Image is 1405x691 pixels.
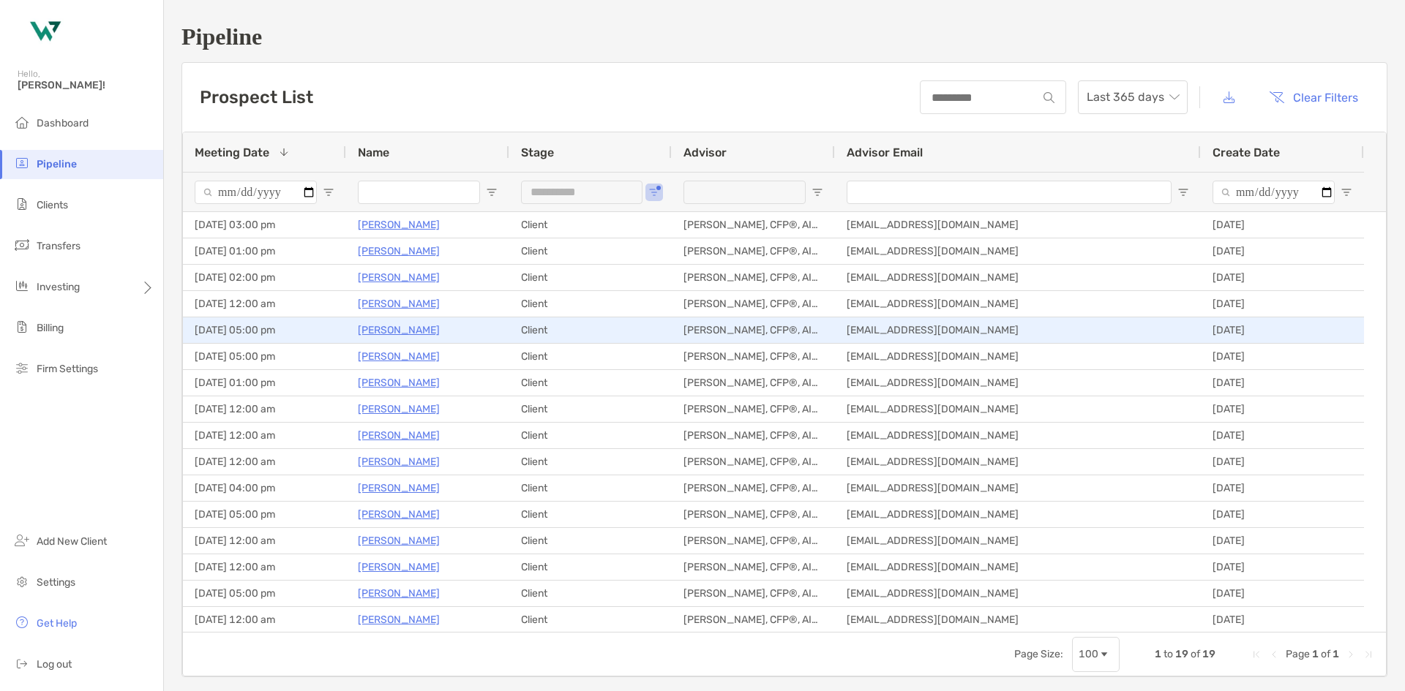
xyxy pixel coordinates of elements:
div: First Page [1251,649,1262,660]
a: [PERSON_NAME] [358,268,440,287]
span: Create Date [1213,146,1280,159]
div: [PERSON_NAME], CFP®, AIF®, CRPC [672,212,835,238]
h3: Prospect List [200,87,313,107]
div: [DATE] 04:00 pm [183,475,346,501]
input: Advisor Email Filter Input [847,181,1172,204]
button: Open Filter Menu [1341,186,1352,198]
img: logout icon [13,654,31,672]
div: Client [509,607,672,633]
span: 19 [1202,648,1215,660]
div: 100 [1079,648,1098,660]
span: to [1164,648,1173,660]
div: Client [509,396,672,422]
div: [PERSON_NAME], CFP®, AIF®, CRPC [672,265,835,290]
div: [DATE] [1201,370,1364,396]
a: [PERSON_NAME] [358,532,440,550]
div: [DATE] 05:00 pm [183,502,346,527]
div: [EMAIL_ADDRESS][DOMAIN_NAME] [835,475,1201,501]
div: [DATE] 12:00 am [183,423,346,448]
span: Get Help [37,617,77,630]
img: get-help icon [13,613,31,631]
div: [DATE] [1201,238,1364,264]
img: investing icon [13,277,31,295]
div: [DATE] 03:00 pm [183,212,346,238]
div: [DATE] 01:00 pm [183,238,346,264]
div: [PERSON_NAME], CFP®, AIF®, CPFA [672,344,835,369]
div: Page Size: [1014,648,1063,660]
div: [PERSON_NAME], CFP®, AIF®, CRPC [672,423,835,448]
div: Last Page [1363,649,1374,660]
button: Open Filter Menu [1177,186,1189,198]
div: [EMAIL_ADDRESS][DOMAIN_NAME] [835,607,1201,633]
span: 1 [1333,648,1339,660]
div: Client [509,581,672,606]
h1: Pipeline [181,23,1387,50]
p: [PERSON_NAME] [358,558,440,576]
span: Last 365 days [1087,81,1179,113]
div: [EMAIL_ADDRESS][DOMAIN_NAME] [835,449,1201,475]
span: Meeting Date [195,146,269,159]
button: Clear Filters [1258,81,1369,113]
p: [PERSON_NAME] [358,611,440,629]
span: of [1191,648,1200,660]
a: [PERSON_NAME] [358,400,440,418]
div: [DATE] [1201,423,1364,448]
p: [PERSON_NAME] [358,479,440,497]
img: input icon [1044,92,1054,103]
div: [PERSON_NAME], CFP®, AIF®, CPFA [672,370,835,396]
span: Settings [37,576,75,589]
div: Client [509,449,672,475]
button: Open Filter Menu [323,186,334,198]
div: Client [509,423,672,448]
a: [PERSON_NAME] [358,426,440,445]
div: [EMAIL_ADDRESS][DOMAIN_NAME] [835,317,1201,343]
div: [EMAIL_ADDRESS][DOMAIN_NAME] [835,396,1201,422]
span: Name [358,146,389,159]
span: Firm Settings [37,363,98,375]
span: Advisor [683,146,727,159]
span: Investing [37,281,80,293]
span: 1 [1312,648,1319,660]
div: [DATE] [1201,554,1364,580]
div: [EMAIL_ADDRESS][DOMAIN_NAME] [835,265,1201,290]
div: [DATE] [1201,528,1364,554]
div: [EMAIL_ADDRESS][DOMAIN_NAME] [835,238,1201,264]
img: firm-settings icon [13,359,31,377]
div: Client [509,265,672,290]
div: [DATE] 02:00 pm [183,265,346,290]
div: [PERSON_NAME], CFP®, AIF®, CPFA [672,607,835,633]
span: Advisor Email [847,146,923,159]
div: Client [509,344,672,369]
a: [PERSON_NAME] [358,584,440,603]
div: [DATE] 01:00 pm [183,370,346,396]
div: Page Size [1072,637,1120,672]
img: clients icon [13,195,31,213]
div: [EMAIL_ADDRESS][DOMAIN_NAME] [835,344,1201,369]
button: Open Filter Menu [812,186,823,198]
span: Log out [37,658,72,671]
div: Client [509,291,672,317]
div: [EMAIL_ADDRESS][DOMAIN_NAME] [835,581,1201,606]
div: [DATE] 12:00 am [183,554,346,580]
input: Create Date Filter Input [1213,181,1335,204]
div: [EMAIL_ADDRESS][DOMAIN_NAME] [835,370,1201,396]
div: Previous Page [1268,649,1280,660]
span: of [1321,648,1330,660]
div: Client [509,502,672,527]
p: [PERSON_NAME] [358,505,440,524]
a: [PERSON_NAME] [358,295,440,313]
a: [PERSON_NAME] [358,453,440,471]
span: Pipeline [37,158,77,170]
p: [PERSON_NAME] [358,347,440,366]
a: [PERSON_NAME] [358,242,440,260]
input: Name Filter Input [358,181,480,204]
img: add_new_client icon [13,532,31,549]
div: Client [509,370,672,396]
div: [DATE] [1201,607,1364,633]
span: [PERSON_NAME]! [18,79,154,91]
